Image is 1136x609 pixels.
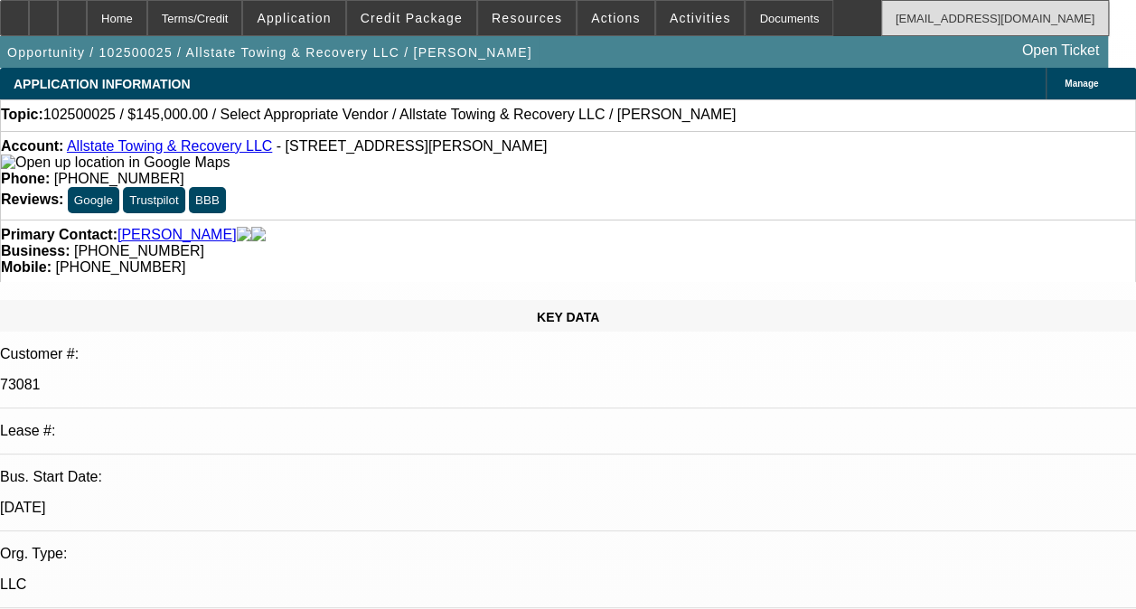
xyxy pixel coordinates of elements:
button: Trustpilot [123,187,184,213]
button: Google [68,187,119,213]
button: BBB [189,187,226,213]
strong: Phone: [1,171,50,186]
span: - [STREET_ADDRESS][PERSON_NAME] [277,138,548,154]
span: Actions [591,11,641,25]
img: facebook-icon.png [237,227,251,243]
span: [PHONE_NUMBER] [74,243,204,258]
img: Open up location in Google Maps [1,155,230,171]
button: Activities [656,1,745,35]
span: 102500025 / $145,000.00 / Select Appropriate Vendor / Allstate Towing & Recovery LLC / [PERSON_NAME] [43,107,736,123]
strong: Primary Contact: [1,227,117,243]
span: [PHONE_NUMBER] [55,259,185,275]
span: Credit Package [361,11,463,25]
span: Manage [1065,79,1098,89]
strong: Mobile: [1,259,52,275]
span: Resources [492,11,562,25]
button: Application [243,1,344,35]
strong: Topic: [1,107,43,123]
button: Resources [478,1,576,35]
span: APPLICATION INFORMATION [14,77,190,91]
span: Application [257,11,331,25]
span: KEY DATA [537,310,599,324]
span: [PHONE_NUMBER] [54,171,184,186]
button: Credit Package [347,1,476,35]
button: Actions [577,1,654,35]
span: Activities [670,11,731,25]
strong: Business: [1,243,70,258]
a: [PERSON_NAME] [117,227,237,243]
a: View Google Maps [1,155,230,170]
strong: Account: [1,138,63,154]
img: linkedin-icon.png [251,227,266,243]
a: Allstate Towing & Recovery LLC [67,138,272,154]
span: Opportunity / 102500025 / Allstate Towing & Recovery LLC / [PERSON_NAME] [7,45,532,60]
a: Open Ticket [1015,35,1106,66]
strong: Reviews: [1,192,63,207]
